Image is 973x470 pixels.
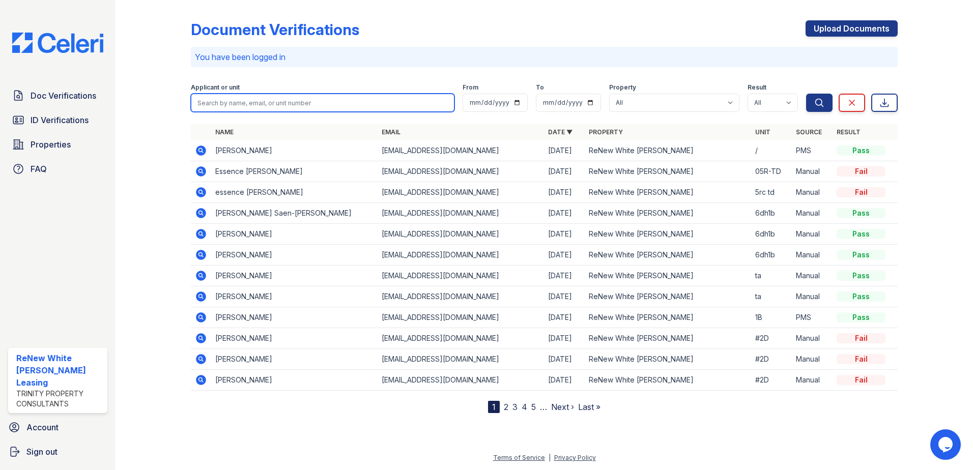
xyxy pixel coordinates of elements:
[751,203,792,224] td: 6dh1b
[837,354,885,364] div: Fail
[544,328,585,349] td: [DATE]
[211,266,378,286] td: [PERSON_NAME]
[211,328,378,349] td: [PERSON_NAME]
[31,90,96,102] span: Doc Verifications
[551,402,574,412] a: Next ›
[211,182,378,203] td: essence [PERSON_NAME]
[504,402,508,412] a: 2
[544,266,585,286] td: [DATE]
[522,402,527,412] a: 4
[4,417,111,437] a: Account
[585,370,751,391] td: ReNew White [PERSON_NAME]
[748,83,766,92] label: Result
[792,182,833,203] td: Manual
[837,271,885,281] div: Pass
[378,266,544,286] td: [EMAIL_ADDRESS][DOMAIN_NAME]
[751,140,792,161] td: /
[792,307,833,328] td: PMS
[211,307,378,328] td: [PERSON_NAME]
[751,224,792,245] td: 6dh1b
[378,203,544,224] td: [EMAIL_ADDRESS][DOMAIN_NAME]
[751,349,792,370] td: #2D
[792,286,833,307] td: Manual
[837,375,885,385] div: Fail
[544,370,585,391] td: [DATE]
[378,328,544,349] td: [EMAIL_ADDRESS][DOMAIN_NAME]
[792,140,833,161] td: PMS
[488,401,500,413] div: 1
[8,85,107,106] a: Doc Verifications
[751,370,792,391] td: #2D
[751,286,792,307] td: ta
[191,83,240,92] label: Applicant or unit
[378,245,544,266] td: [EMAIL_ADDRESS][DOMAIN_NAME]
[585,203,751,224] td: ReNew White [PERSON_NAME]
[4,442,111,462] a: Sign out
[837,291,885,302] div: Pass
[211,161,378,182] td: Essence [PERSON_NAME]
[585,266,751,286] td: ReNew White [PERSON_NAME]
[378,286,544,307] td: [EMAIL_ADDRESS][DOMAIN_NAME]
[837,312,885,322] div: Pass
[215,128,234,136] a: Name
[792,328,833,349] td: Manual
[191,20,359,39] div: Document Verifications
[837,333,885,343] div: Fail
[792,161,833,182] td: Manual
[792,224,833,245] td: Manual
[751,328,792,349] td: #2D
[837,229,885,239] div: Pass
[31,114,89,126] span: ID Verifications
[211,370,378,391] td: [PERSON_NAME]
[536,83,544,92] label: To
[792,370,833,391] td: Manual
[544,307,585,328] td: [DATE]
[837,208,885,218] div: Pass
[211,203,378,224] td: [PERSON_NAME] Saen-[PERSON_NAME]
[585,245,751,266] td: ReNew White [PERSON_NAME]
[585,224,751,245] td: ReNew White [PERSON_NAME]
[554,454,596,461] a: Privacy Policy
[751,182,792,203] td: 5rc td
[755,128,770,136] a: Unit
[585,286,751,307] td: ReNew White [PERSON_NAME]
[540,401,547,413] span: …
[8,110,107,130] a: ID Verifications
[211,245,378,266] td: [PERSON_NAME]
[211,140,378,161] td: [PERSON_NAME]
[751,307,792,328] td: 1B
[585,349,751,370] td: ReNew White [PERSON_NAME]
[531,402,536,412] a: 5
[585,140,751,161] td: ReNew White [PERSON_NAME]
[544,203,585,224] td: [DATE]
[4,33,111,53] img: CE_Logo_Blue-a8612792a0a2168367f1c8372b55b34899dd931a85d93a1a3d3e32e68fde9ad4.png
[378,307,544,328] td: [EMAIL_ADDRESS][DOMAIN_NAME]
[792,203,833,224] td: Manual
[211,286,378,307] td: [PERSON_NAME]
[792,245,833,266] td: Manual
[585,307,751,328] td: ReNew White [PERSON_NAME]
[806,20,898,37] a: Upload Documents
[544,286,585,307] td: [DATE]
[609,83,636,92] label: Property
[26,421,59,433] span: Account
[195,51,894,63] p: You have been logged in
[837,250,885,260] div: Pass
[837,128,861,136] a: Result
[16,352,103,389] div: ReNew White [PERSON_NAME] Leasing
[549,454,551,461] div: |
[544,245,585,266] td: [DATE]
[792,266,833,286] td: Manual
[31,163,47,175] span: FAQ
[211,349,378,370] td: [PERSON_NAME]
[211,224,378,245] td: [PERSON_NAME]
[930,429,963,460] iframe: chat widget
[493,454,545,461] a: Terms of Service
[548,128,573,136] a: Date ▼
[378,349,544,370] td: [EMAIL_ADDRESS][DOMAIN_NAME]
[378,161,544,182] td: [EMAIL_ADDRESS][DOMAIN_NAME]
[512,402,518,412] a: 3
[751,245,792,266] td: 6dh1b
[463,83,478,92] label: From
